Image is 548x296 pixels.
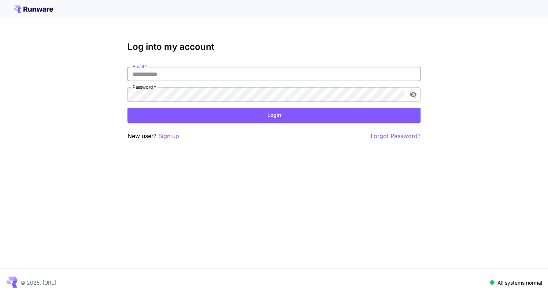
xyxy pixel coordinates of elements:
[133,84,156,90] label: Password
[21,279,56,286] p: © 2025, [URL]
[158,132,179,141] button: Sign up
[127,42,421,52] h3: Log into my account
[371,132,421,141] button: Forgot Password?
[497,279,542,286] p: All systems normal
[127,132,179,141] p: New user?
[127,108,421,123] button: Login
[133,63,147,70] label: Email
[407,88,420,101] button: toggle password visibility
